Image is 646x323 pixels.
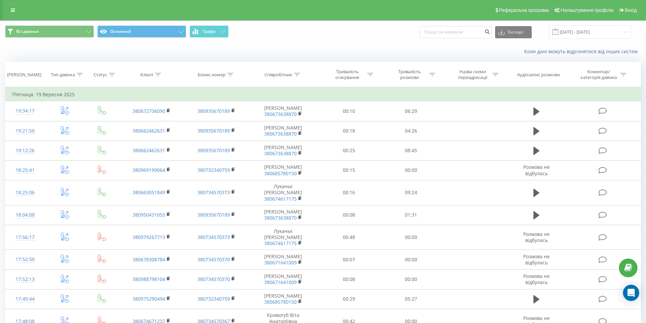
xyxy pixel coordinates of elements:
[380,121,442,141] td: 04:26
[140,72,153,78] div: Клієнт
[133,127,165,134] a: 380662462631
[523,273,550,285] span: Розмова не відбулась
[318,289,380,309] td: 00:29
[318,225,380,250] td: 00:48
[499,7,549,13] span: Реферальна програма
[579,69,619,80] div: Коментар/категорія дзвінка
[264,150,297,157] a: 380673638870
[197,127,230,134] a: 380935670189
[318,250,380,269] td: 00:07
[264,196,297,202] a: 380674617175
[625,7,637,13] span: Вихід
[523,253,550,266] span: Розмова не відбулась
[420,26,492,38] input: Пошук за номером
[318,160,380,180] td: 00:15
[197,256,230,263] a: 380734570370
[198,72,226,78] div: Бізнес номер
[133,211,165,218] a: 380950431055
[5,88,641,101] td: П’ятниця, 19 Вересня 2025
[133,296,165,302] a: 380975290494
[7,72,41,78] div: [PERSON_NAME]
[380,180,442,205] td: 09:24
[12,231,38,244] div: 17:56:17
[197,234,230,240] a: 380734570373
[318,269,380,289] td: 00:08
[380,141,442,160] td: 08:45
[133,189,165,196] a: 380663051849
[249,289,318,309] td: [PERSON_NAME]
[380,225,442,250] td: 00:00
[264,299,297,305] a: 380685780150
[5,25,94,38] button: Всі дзвінки
[133,167,165,173] a: 380969199064
[12,124,38,138] div: 19:21:50
[264,111,297,117] a: 380673638870
[318,205,380,225] td: 00:08
[454,69,491,80] div: Назва схеми переадресації
[523,231,550,243] span: Розмова не відбулась
[517,72,560,78] div: Аудіозапис розмови
[133,276,165,282] a: 380988798104
[264,240,297,246] a: 380674617175
[12,186,38,199] div: 18:25:06
[380,160,442,180] td: 00:00
[203,29,216,34] span: Графік
[318,141,380,160] td: 00:25
[318,180,380,205] td: 00:16
[12,164,38,177] div: 18:25:41
[190,25,229,38] button: Графік
[249,160,318,180] td: [PERSON_NAME]
[380,101,442,121] td: 06:29
[197,276,230,282] a: 380734570370
[97,25,186,38] button: Основний
[264,259,297,266] a: 380671641009
[12,253,38,266] div: 17:52:50
[249,101,318,121] td: [PERSON_NAME]
[318,101,380,121] td: 00:10
[524,48,641,55] a: Коли дані можуть відрізнятися вiд інших систем
[264,279,297,285] a: 380671641009
[249,250,318,269] td: [PERSON_NAME]
[197,189,230,196] a: 380734570373
[391,69,428,80] div: Тривалість розмови
[197,167,230,173] a: 380732340759
[249,180,318,205] td: Луканьє [PERSON_NAME]
[495,26,532,38] button: Експорт
[197,108,230,114] a: 380935670189
[380,250,442,269] td: 00:00
[249,121,318,141] td: [PERSON_NAME]
[265,72,292,78] div: Співробітник
[197,147,230,154] a: 380935670189
[523,164,550,176] span: Розмова не відбулась
[94,72,107,78] div: Статус
[249,225,318,250] td: Луканьє [PERSON_NAME]
[133,108,165,114] a: 380672736090
[249,141,318,160] td: [PERSON_NAME]
[380,269,442,289] td: 00:00
[133,234,165,240] a: 380979267713
[623,285,639,301] div: Open Intercom Messenger
[197,296,230,302] a: 380732340759
[12,144,38,157] div: 19:12:26
[12,273,38,286] div: 17:52:13
[133,147,165,154] a: 380662462631
[329,69,366,80] div: Тривалість очікування
[12,208,38,222] div: 18:04:08
[561,7,613,13] span: Налаштування профілю
[380,289,442,309] td: 05:27
[16,29,39,34] span: Всі дзвінки
[318,121,380,141] td: 00:18
[249,205,318,225] td: [PERSON_NAME]
[197,211,230,218] a: 380935670189
[380,205,442,225] td: 01:31
[249,269,318,289] td: [PERSON_NAME]
[51,72,75,78] div: Тип дзвінка
[264,215,297,221] a: 380673638870
[133,256,165,263] a: 380678308784
[264,130,297,137] a: 380673638870
[12,104,38,118] div: 19:34:17
[264,170,297,177] a: 380685780150
[12,292,38,306] div: 17:49:44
